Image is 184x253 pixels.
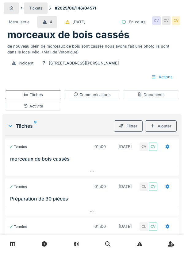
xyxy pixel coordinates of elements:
div: CV [152,16,161,25]
div: En cours [129,19,146,25]
div: [DATE] [119,184,132,189]
div: Terminé [9,184,27,189]
div: CV [149,142,157,151]
div: CV [149,222,157,231]
div: Tâches [24,92,43,98]
div: Tâches [7,122,111,130]
div: [DATE] [72,19,86,25]
div: [STREET_ADDRESS][PERSON_NAME] [49,60,119,66]
div: Terminé [9,144,27,149]
div: CV [140,142,148,151]
div: CV [149,182,157,191]
div: Activité [23,103,43,109]
h1: morceaux de bois cassés [7,29,129,41]
div: Tickets [29,5,42,11]
div: CL [140,222,148,231]
h3: morceaux de bois cassés [10,156,176,162]
div: Terminé [9,224,27,229]
div: 01h00 [94,184,106,189]
div: [DATE] [119,224,132,229]
div: Ajouter [145,120,177,132]
sup: 9 [34,122,36,130]
div: 01h00 [94,224,106,229]
div: CL [140,182,148,191]
div: CV [172,16,180,25]
div: Actions [146,71,178,83]
div: 01h00 [94,144,106,150]
div: de nouveau plein de morceaux de bois sont cassés nous avons fait une photo ils sont dans le local... [7,41,177,55]
div: Menuiserie [9,19,29,25]
div: Incident [19,60,33,66]
div: [DATE] [119,144,132,150]
strong: #2025/06/146/04571 [52,5,99,11]
div: 4 [50,19,52,25]
div: Filtrer [114,120,143,132]
div: Documents [137,92,165,98]
h3: Préparation de 30 pièces [10,196,176,202]
div: CV [162,16,171,25]
div: Communications [73,92,111,98]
